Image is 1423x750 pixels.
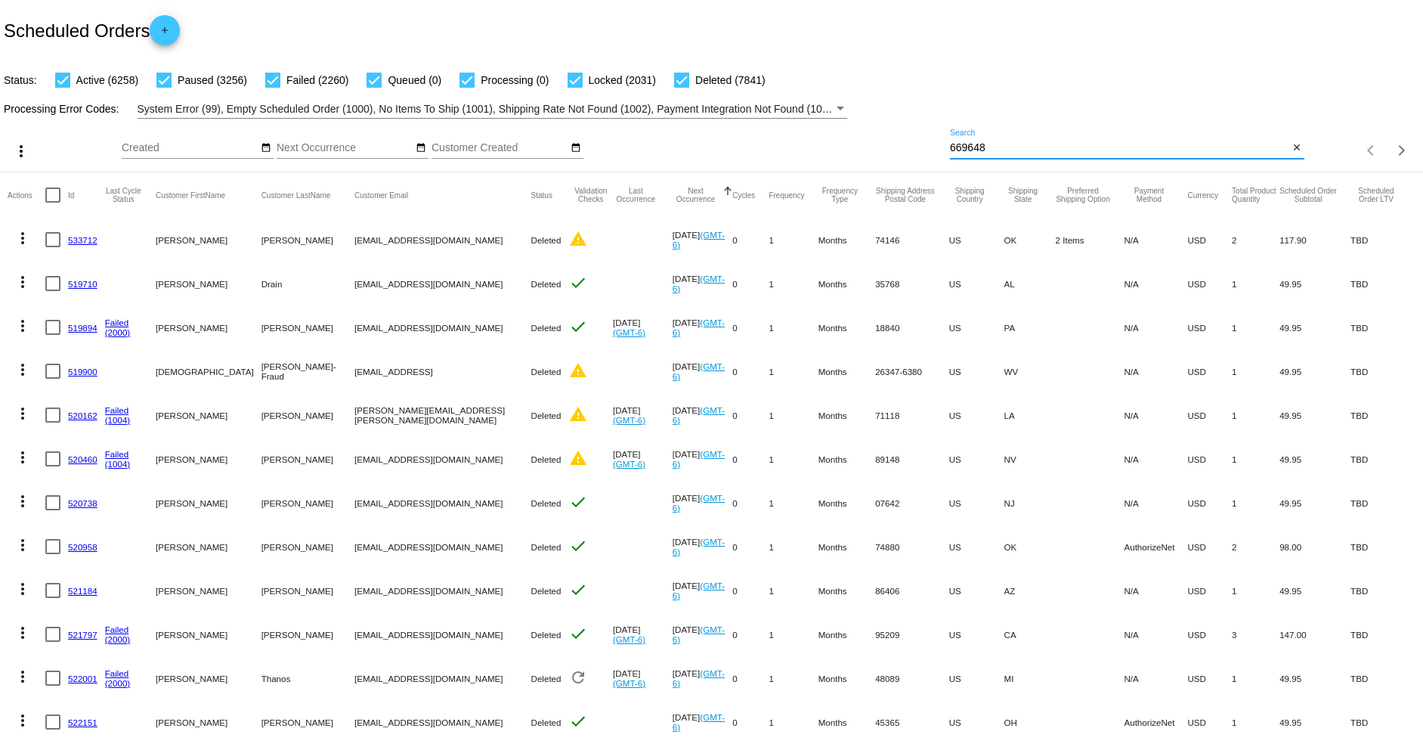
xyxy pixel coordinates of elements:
mat-cell: 1 [1232,262,1279,305]
span: Deleted [531,235,561,245]
span: Deleted [531,279,561,289]
mat-cell: TBD [1350,612,1415,656]
span: Deleted [531,454,561,464]
mat-cell: N/A [1124,393,1187,437]
mat-icon: more_vert [14,711,32,730]
mat-icon: date_range [261,142,271,154]
mat-cell: NV [1004,437,1056,481]
mat-cell: NJ [1004,481,1056,525]
span: Active (6258) [76,71,138,89]
mat-cell: [PERSON_NAME] [261,569,354,612]
mat-icon: warning [569,361,587,380]
a: (GMT-6) [673,493,725,513]
mat-cell: [EMAIL_ADDRESS][DOMAIN_NAME] [354,569,531,612]
mat-cell: US [949,569,1004,612]
input: Search [950,142,1289,154]
mat-select: Filter by Processing Error Codes [138,100,847,119]
a: 521184 [68,586,97,596]
mat-cell: US [949,393,1004,437]
a: (GMT-6) [673,624,725,644]
a: 533712 [68,235,97,245]
mat-cell: [DATE] [673,349,733,393]
mat-cell: [PERSON_NAME] [261,218,354,262]
mat-cell: 1 [769,393,818,437]
mat-cell: [PERSON_NAME]- Fraud [261,349,354,393]
mat-cell: 49.95 [1279,305,1350,349]
a: (GMT-6) [613,459,645,469]
button: Change sorting for NextOccurrenceUtc [673,187,719,203]
mat-cell: 26347-6380 [875,349,949,393]
span: Queued (0) [388,71,441,89]
mat-cell: 0 [732,612,769,656]
button: Change sorting for CurrencyIso [1188,191,1219,200]
a: Failed [105,668,129,678]
mat-cell: [DATE] [673,437,733,481]
mat-cell: MI [1004,656,1056,700]
span: Paused (3256) [178,71,247,89]
mat-icon: add [156,25,174,43]
mat-cell: 1 [1232,481,1279,525]
mat-cell: [DATE] [613,612,673,656]
mat-cell: [EMAIL_ADDRESS][DOMAIN_NAME] [354,612,531,656]
mat-cell: TBD [1350,305,1415,349]
a: (GMT-6) [673,361,725,381]
mat-cell: [EMAIL_ADDRESS][DOMAIN_NAME] [354,481,531,525]
mat-cell: [PERSON_NAME][EMAIL_ADDRESS][PERSON_NAME][DOMAIN_NAME] [354,393,531,437]
a: 519900 [68,367,97,377]
mat-cell: 0 [732,481,769,525]
button: Change sorting for ShippingState [1004,187,1042,203]
mat-cell: US [949,656,1004,700]
mat-cell: [PERSON_NAME] [156,525,261,569]
mat-cell: Months [818,305,876,349]
mat-cell: 71118 [875,393,949,437]
button: Change sorting for LifetimeValue [1350,187,1402,203]
mat-cell: 49.95 [1279,393,1350,437]
mat-cell: N/A [1124,437,1187,481]
mat-cell: 49.95 [1279,656,1350,700]
a: 519894 [68,323,97,333]
mat-icon: more_vert [14,404,32,423]
mat-cell: [PERSON_NAME] [261,305,354,349]
mat-cell: 0 [732,525,769,569]
mat-cell: [DATE] [613,437,673,481]
mat-cell: Thanos [261,656,354,700]
mat-cell: [PERSON_NAME] [156,393,261,437]
mat-cell: [DATE] [673,700,733,744]
mat-cell: 1 [769,349,818,393]
mat-cell: 1 [769,218,818,262]
mat-cell: [DATE] [673,393,733,437]
mat-cell: [EMAIL_ADDRESS][DOMAIN_NAME] [354,262,531,305]
a: (2000) [105,634,131,644]
button: Change sorting for PaymentMethod.Type [1124,187,1174,203]
mat-cell: TBD [1350,349,1415,393]
a: (GMT-6) [673,668,725,688]
mat-cell: OH [1004,700,1056,744]
mat-cell: 2 Items [1056,218,1124,262]
mat-cell: Months [818,393,876,437]
mat-cell: N/A [1124,262,1187,305]
mat-cell: 1 [769,656,818,700]
mat-cell: AuthorizeNet [1124,700,1187,744]
mat-cell: [PERSON_NAME] [261,481,354,525]
mat-icon: more_vert [14,668,32,686]
mat-cell: 48089 [875,656,949,700]
mat-cell: TBD [1350,481,1415,525]
mat-cell: USD [1188,349,1233,393]
span: Deleted (7841) [695,71,766,89]
mat-cell: [DATE] [673,569,733,612]
a: Failed [105,624,129,634]
mat-cell: TBD [1350,393,1415,437]
a: 522001 [68,674,97,683]
mat-cell: US [949,612,1004,656]
a: 522151 [68,717,97,727]
a: (GMT-6) [673,274,725,293]
mat-cell: [PERSON_NAME] [156,481,261,525]
span: Deleted [531,498,561,508]
mat-cell: USD [1188,437,1233,481]
mat-cell: Months [818,437,876,481]
mat-cell: [PERSON_NAME] [156,305,261,349]
mat-cell: Months [818,656,876,700]
mat-cell: 0 [732,218,769,262]
a: 520162 [68,411,97,420]
mat-cell: 18840 [875,305,949,349]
